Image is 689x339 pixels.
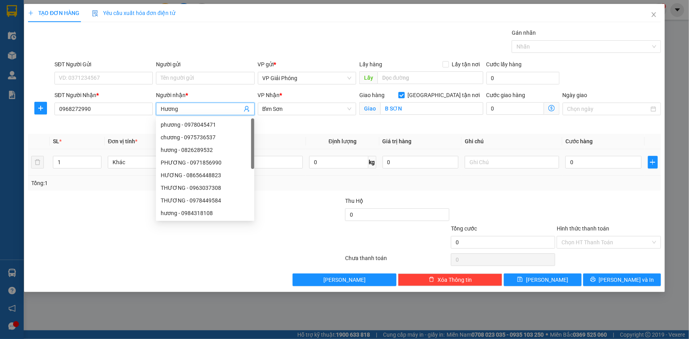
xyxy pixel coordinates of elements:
div: THƯƠNG - 0978449584 [156,194,254,207]
span: SL [53,138,59,144]
input: Ngày giao [567,105,649,113]
span: dollar-circle [548,105,555,111]
input: Dọc đường [377,71,483,84]
div: hương - 0826289532 [161,146,250,154]
span: plus [35,105,47,111]
span: Lấy [359,71,377,84]
span: Khác [113,156,197,168]
label: Hình thức thanh toán [557,225,609,232]
div: phương - 0978045471 [156,118,254,131]
label: Cước giao hàng [486,92,526,98]
span: printer [590,277,596,283]
span: Yêu cầu xuất hóa đơn điện tử [92,10,175,16]
button: printer[PERSON_NAME] và In [583,273,661,286]
span: [GEOGRAPHIC_DATA] tận nơi [405,91,483,99]
div: Người nhận [156,91,254,99]
img: logo [4,27,17,55]
div: SĐT Người Gửi [54,60,153,69]
div: hương - 0984318108 [156,207,254,219]
span: VP Nhận [258,92,280,98]
span: VP Giải Phóng [263,72,351,84]
span: Lấy hàng [359,61,382,67]
span: Bỉm Sơn [263,103,351,115]
span: Đơn vị tính [108,138,137,144]
span: [PERSON_NAME] [526,275,568,284]
div: Chưa thanh toán [345,254,451,268]
span: [PERSON_NAME] [323,275,366,284]
span: plus [648,159,657,165]
div: THƯƠNG - 0963037308 [161,184,250,192]
input: Cước lấy hàng [486,72,559,84]
button: deleteXóa Thông tin [398,273,502,286]
label: Gán nhãn [512,30,536,36]
span: user-add [244,106,250,112]
div: hương - 0826289532 [156,144,254,156]
button: delete [31,156,44,169]
div: chương - 0975736537 [161,133,250,142]
span: plus [28,10,34,16]
div: HƯƠNG - 08656448823 [161,171,250,180]
input: Cước giao hàng [486,102,544,115]
div: VP gửi [258,60,356,69]
div: SĐT Người Nhận [54,91,153,99]
span: Giao hàng [359,92,385,98]
span: Xóa Thông tin [437,275,472,284]
button: save[PERSON_NAME] [504,273,582,286]
span: [PERSON_NAME] và In [599,275,654,284]
label: Cước lấy hàng [486,61,522,67]
span: kg [368,156,376,169]
div: THƯƠNG - 0978449584 [161,196,250,205]
span: GP1510250236 [70,41,117,49]
span: Cước hàng [565,138,593,144]
input: Ghi Chú [465,156,559,169]
strong: CHUYỂN PHÁT NHANH ĐÔNG LÝ [19,6,68,32]
div: HƯƠNG - 08656448823 [156,169,254,182]
input: Giao tận nơi [380,102,483,115]
span: Định lượng [329,138,357,144]
span: SĐT XE 0867 585 938 [23,34,65,51]
button: plus [648,156,658,169]
div: PHƯƠNG - 0971856990 [161,158,250,167]
strong: PHIẾU BIÊN NHẬN [22,52,65,69]
img: icon [92,10,98,17]
div: PHƯƠNG - 0971856990 [156,156,254,169]
span: Thu Hộ [345,198,363,204]
div: hương - 0984318108 [161,209,250,217]
span: Tổng cước [451,225,477,232]
span: close [651,11,657,18]
span: TẠO ĐƠN HÀNG [28,10,79,16]
div: Người gửi [156,60,254,69]
button: [PERSON_NAME] [293,273,397,286]
th: Ghi chú [462,134,562,149]
button: plus [34,102,47,114]
span: Giao [359,102,380,115]
button: Close [643,4,665,26]
input: 0 [383,156,459,169]
div: phương - 0978045471 [161,120,250,129]
label: Ngày giao [563,92,588,98]
div: chương - 0975736537 [156,131,254,144]
span: Giá trị hàng [383,138,412,144]
div: THƯƠNG - 0963037308 [156,182,254,194]
span: save [517,277,523,283]
input: VD: Bàn, Ghế [208,156,303,169]
div: Tổng: 1 [31,179,266,187]
span: Lấy tận nơi [449,60,483,69]
span: delete [429,277,434,283]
